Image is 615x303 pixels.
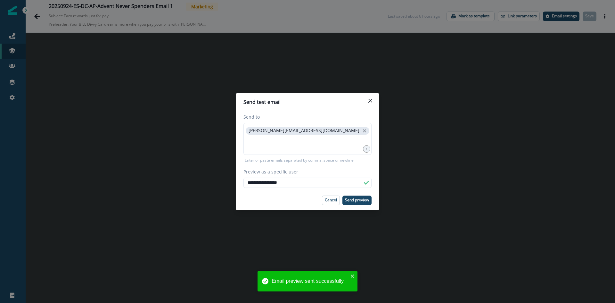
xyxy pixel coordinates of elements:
[350,274,355,279] button: close
[363,145,370,153] div: 1
[365,96,375,106] button: Close
[322,196,340,205] button: Cancel
[361,128,368,134] button: close
[243,114,368,120] label: Send to
[243,98,281,106] p: Send test email
[249,128,359,133] p: [PERSON_NAME][EMAIL_ADDRESS][DOMAIN_NAME]
[243,168,368,175] label: Preview as a specific user
[243,157,355,163] p: Enter or paste emails separated by comma, space or newline
[272,277,348,285] div: Email preview sent successfully
[325,198,337,202] p: Cancel
[342,196,372,205] button: Send preview
[345,198,369,202] p: Send preview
